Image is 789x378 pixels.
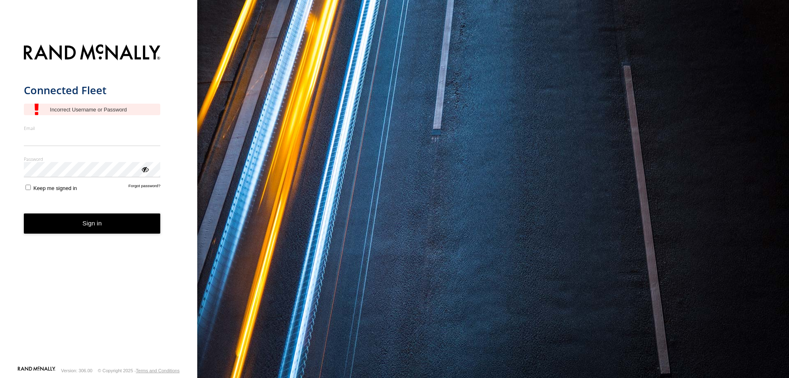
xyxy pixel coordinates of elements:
label: Email [24,125,161,131]
div: ViewPassword [141,165,149,173]
span: Keep me signed in [33,185,77,191]
h1: Connected Fleet [24,83,161,97]
button: Sign in [24,213,161,234]
input: Keep me signed in [25,185,31,190]
div: © Copyright 2025 - [98,368,180,373]
a: Visit our Website [18,366,55,375]
form: main [24,39,174,366]
img: Rand McNally [24,43,161,64]
label: Password [24,156,161,162]
a: Terms and Conditions [136,368,180,373]
a: Forgot password? [129,183,161,191]
div: Version: 306.00 [61,368,92,373]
